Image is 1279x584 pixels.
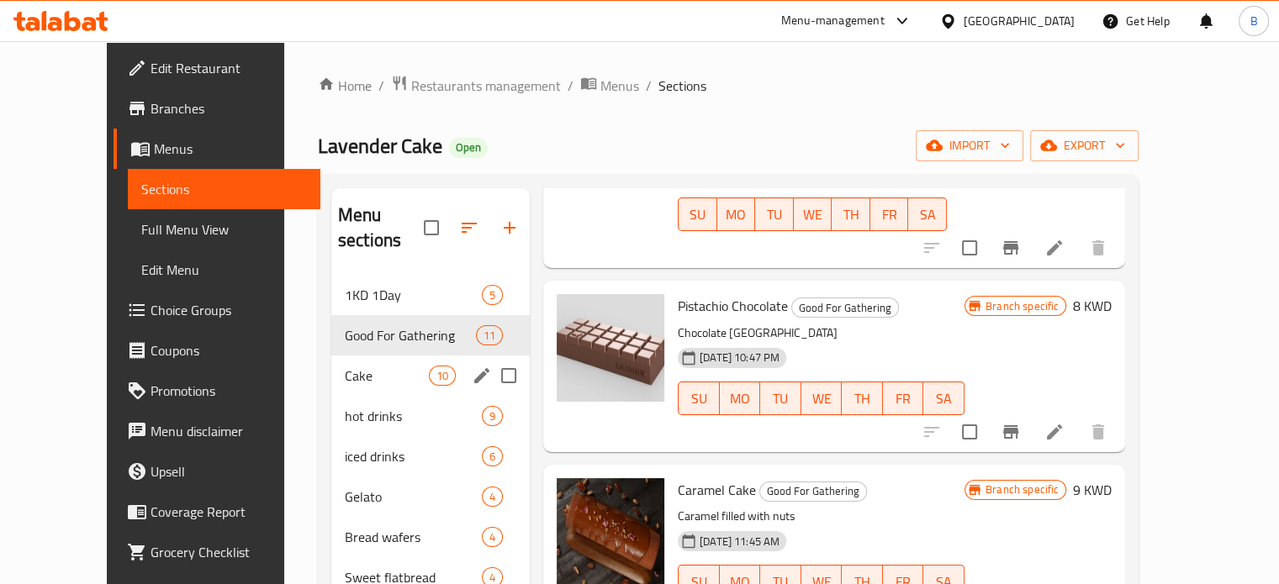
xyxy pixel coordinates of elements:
span: iced drinks [345,446,482,466]
span: Open [449,140,488,155]
span: Select to update [952,230,987,266]
h2: Menu sections [338,203,424,253]
span: Branch specific [979,481,1065,497]
span: Menus [154,139,307,159]
button: SU [678,381,719,415]
a: Restaurants management [391,75,561,97]
div: Cake10edit [331,355,530,396]
span: SA [915,203,940,227]
span: Pistachio Chocolate [678,293,788,318]
p: Chocolate [GEOGRAPHIC_DATA] [678,323,965,344]
span: 5 [483,287,502,303]
a: Edit Menu [128,250,320,290]
div: items [482,406,503,426]
span: Coupons [151,340,307,360]
button: MO [717,197,756,231]
span: WE [801,203,826,227]
a: Promotions [114,371,320,411]
span: Menus [600,76,639,96]
a: Choice Groups [114,290,320,330]
span: FR [890,387,917,411]
span: Menu disclaimer [151,421,307,441]
div: Bread wafers4 [331,517,530,557]
span: SA [930,387,958,411]
span: [DATE] 10:47 PM [693,350,786,366]
span: MO [727,387,754,411]
span: Branches [151,98,307,118]
a: Branches [114,88,320,129]
div: Good For Gathering [759,481,867,502]
span: SU [685,203,710,227]
button: WE [794,197,832,231]
span: TU [767,387,795,411]
span: Upsell [151,461,307,481]
button: Add section [489,208,530,248]
span: 4 [483,489,502,505]
nav: breadcrumb [318,75,1139,97]
span: B [1250,12,1257,30]
span: Caramel Cake [678,477,756,502]
span: Edit Restaurant [151,58,307,78]
a: Edit menu item [1044,238,1065,258]
span: FR [877,203,902,227]
span: Promotions [151,381,307,401]
span: TH [848,387,876,411]
span: hot drinks [345,406,482,426]
button: FR [870,197,909,231]
button: SU [678,197,716,231]
span: Select to update [952,414,987,450]
h6: 9 KWD [1073,478,1112,502]
button: TH [842,381,883,415]
span: TH [838,203,864,227]
button: FR [883,381,924,415]
div: items [482,446,503,466]
div: [GEOGRAPHIC_DATA] [964,12,1075,30]
span: 1KD 1Day [345,285,482,305]
span: Good For Gathering [792,298,898,318]
span: Sections [658,76,706,96]
span: Coverage Report [151,502,307,522]
div: items [482,527,503,547]
span: TU [762,203,787,227]
span: MO [724,203,749,227]
button: SA [908,197,947,231]
span: Bread wafers [345,527,482,547]
button: SA [923,381,965,415]
div: items [482,285,503,305]
button: TU [760,381,801,415]
a: Menu disclaimer [114,411,320,451]
span: Gelato [345,487,482,507]
span: Grocery Checklist [151,542,307,562]
span: WE [808,387,836,411]
a: Coverage Report [114,492,320,532]
p: Caramel filled with nuts [678,506,965,527]
span: Sort sections [449,208,489,248]
span: Full Menu View [141,219,307,239]
a: Edit menu item [1044,422,1065,442]
span: 11 [477,328,502,344]
a: Upsell [114,451,320,492]
span: Branch specific [979,298,1065,314]
button: edit [469,363,494,388]
span: SU [685,387,712,411]
span: Sections [141,179,307,199]
span: Good For Gathering [345,325,476,345]
button: export [1030,130,1139,161]
a: Sections [128,169,320,209]
span: Restaurants management [411,76,561,96]
h6: 8 KWD [1073,294,1112,318]
span: Lavender Cake [318,127,442,165]
img: Pistachio Chocolate [557,294,664,402]
div: items [476,325,503,345]
a: Grocery Checklist [114,532,320,572]
button: delete [1078,412,1118,452]
a: Edit Restaurant [114,48,320,88]
button: TH [832,197,870,231]
span: 10 [430,368,455,384]
div: iced drinks6 [331,436,530,476]
div: Good For Gathering11 [331,315,530,355]
div: 1KD 1Day5 [331,275,530,315]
